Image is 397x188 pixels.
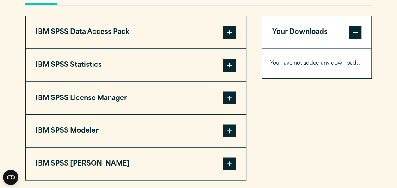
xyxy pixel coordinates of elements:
button: IBM SPSS Data Access Pack [26,16,246,48]
button: Your Downloads [262,16,372,48]
p: You have not added any downloads. [270,59,364,68]
div: Your Downloads [262,48,372,78]
button: IBM SPSS License Manager [26,82,246,114]
button: IBM SPSS [PERSON_NAME] [26,147,246,180]
button: Open CMP widget [3,170,18,185]
button: IBM SPSS Modeler [26,115,246,147]
button: IBM SPSS Statistics [26,49,246,81]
